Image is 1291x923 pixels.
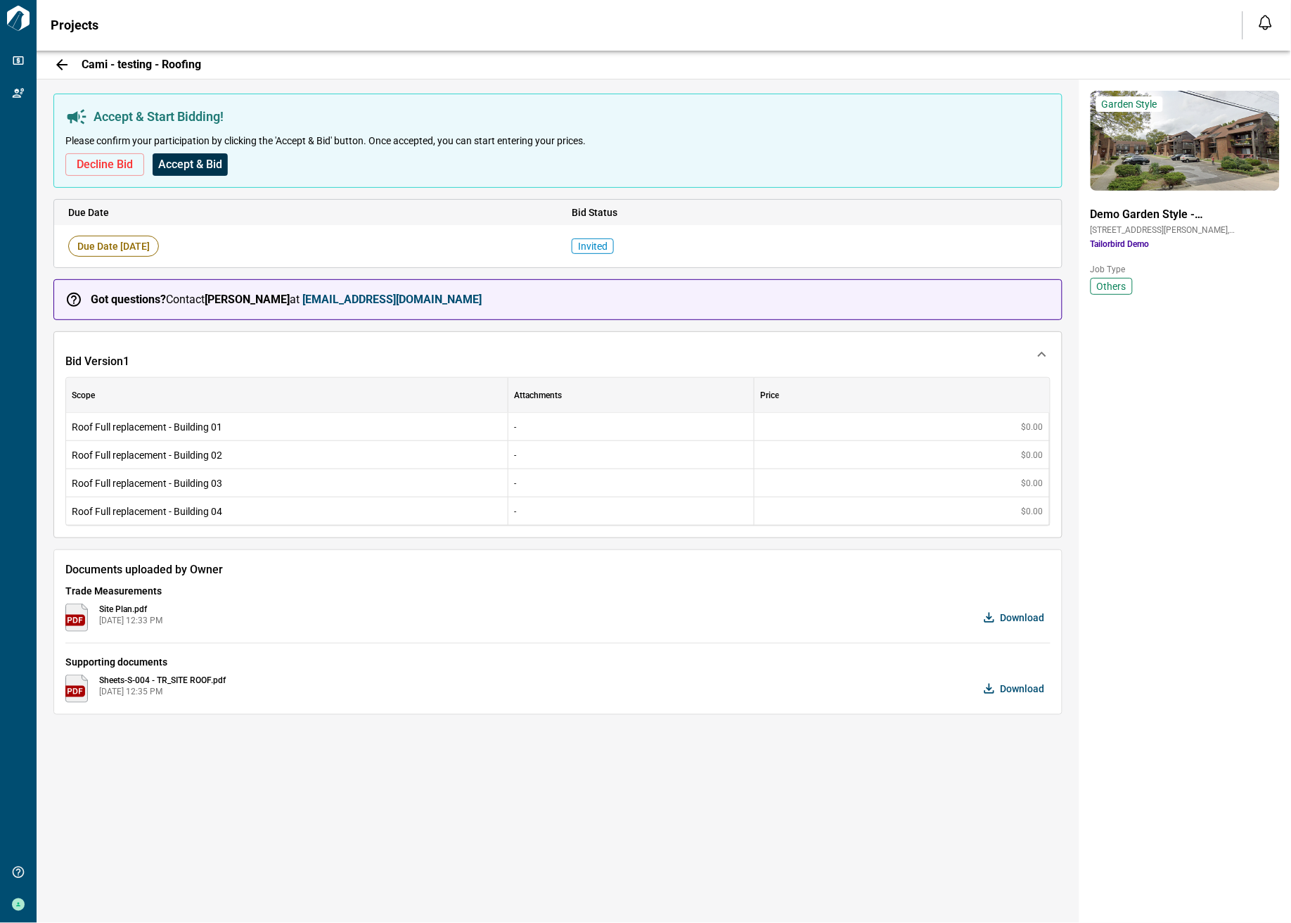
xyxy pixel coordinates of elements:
span: Contact at [91,293,482,307]
span: - [514,422,516,432]
span: [STREET_ADDRESS][PERSON_NAME] , [GEOGRAPHIC_DATA] , NJ [1091,224,1280,236]
span: Roof Full replacement - Building 02 [72,448,502,462]
span: Garden Style [1102,98,1157,110]
span: - [514,450,516,460]
div: Price [754,378,1050,413]
span: Bid Version 1 [65,355,129,369]
span: Please confirm your participation by clicking the 'Accept & Bid' button. Once accepted, you can s... [65,134,586,148]
img: property-asset [1091,91,1280,191]
span: Cami - testing - Roofing [82,58,201,72]
span: - [514,507,516,516]
button: Download [981,604,1051,632]
img: pdf [65,604,88,632]
span: Demo Garden Style - [GEOGRAPHIC_DATA] [1091,208,1280,222]
a: [EMAIL_ADDRESS][DOMAIN_NAME] [302,293,482,306]
span: Roof Full replacement - Building 04 [72,504,502,518]
div: Scope [72,378,95,413]
button: Accept & Bid [153,153,228,176]
span: Accept & Start Bidding! [94,110,224,124]
span: Decline Bid [77,158,133,172]
span: $0.00 [1022,506,1043,517]
span: Site Plan.pdf [99,604,162,615]
span: - [514,478,516,488]
span: Supporting documents [65,655,1051,669]
span: Others [1097,279,1126,293]
span: Invited [572,238,614,254]
span: Documents uploaded by Owner [65,561,1051,578]
button: Open notification feed [1254,11,1277,34]
span: [DATE] 12:35 PM [99,686,226,697]
span: $0.00 [1022,478,1043,489]
span: Due Date [DATE] [68,236,159,257]
span: Accept & Bid [158,158,222,172]
div: Bid Version1 [54,332,1062,377]
span: Job Type [1091,264,1280,275]
button: Download [981,675,1051,703]
img: pdf [65,675,88,703]
button: Decline Bid [65,153,144,176]
strong: [PERSON_NAME] [205,293,290,306]
span: Tailorbird Demo [1091,238,1280,250]
strong: Got questions? [91,293,166,306]
span: Due Date [68,205,544,219]
div: Price [760,378,779,413]
span: $0.00 [1022,421,1043,433]
span: Trade Measurements [65,584,1051,598]
span: Attachments [514,390,562,401]
span: Download [1001,682,1045,696]
span: Bid Status [572,205,1047,219]
span: Roof Full replacement - Building 03 [72,476,502,490]
span: [DATE] 12:33 PM [99,615,162,626]
span: Projects [51,18,98,32]
div: Scope [66,378,508,413]
span: Sheets-S-004 - TR_SITE ROOF.pdf [99,675,226,686]
span: $0.00 [1022,450,1043,461]
span: Download [1001,611,1045,625]
span: Roof Full replacement - Building 01 [72,420,502,434]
